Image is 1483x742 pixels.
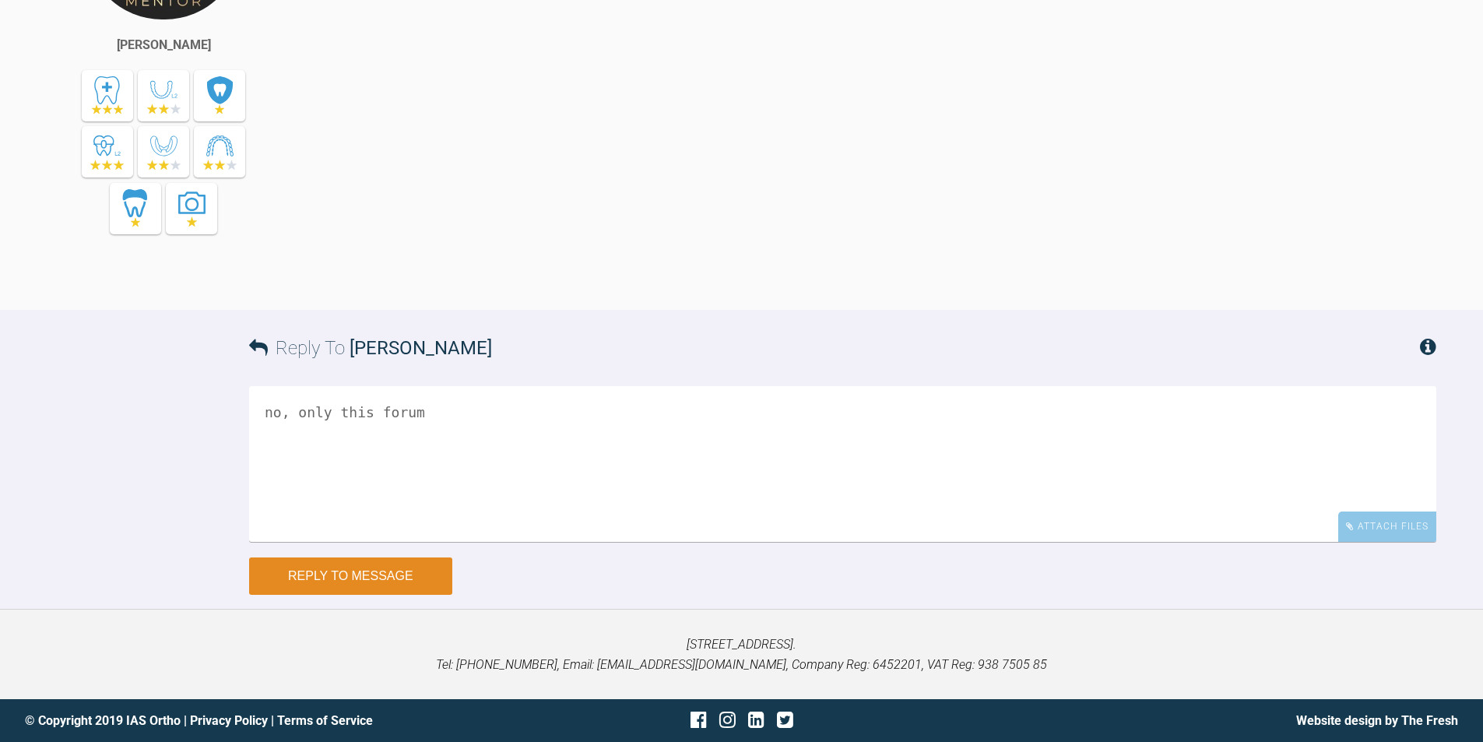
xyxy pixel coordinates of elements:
[277,713,373,728] a: Terms of Service
[117,35,211,55] div: [PERSON_NAME]
[249,386,1436,542] textarea: no, only this forum
[249,557,452,595] button: Reply to Message
[1296,713,1458,728] a: Website design by The Fresh
[25,635,1458,674] p: [STREET_ADDRESS]. Tel: [PHONE_NUMBER], Email: [EMAIL_ADDRESS][DOMAIN_NAME], Company Reg: 6452201,...
[1338,512,1436,542] div: Attach Files
[25,711,503,731] div: © Copyright 2019 IAS Ortho | |
[249,333,492,363] h3: Reply To
[190,713,268,728] a: Privacy Policy
[350,337,492,359] span: [PERSON_NAME]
